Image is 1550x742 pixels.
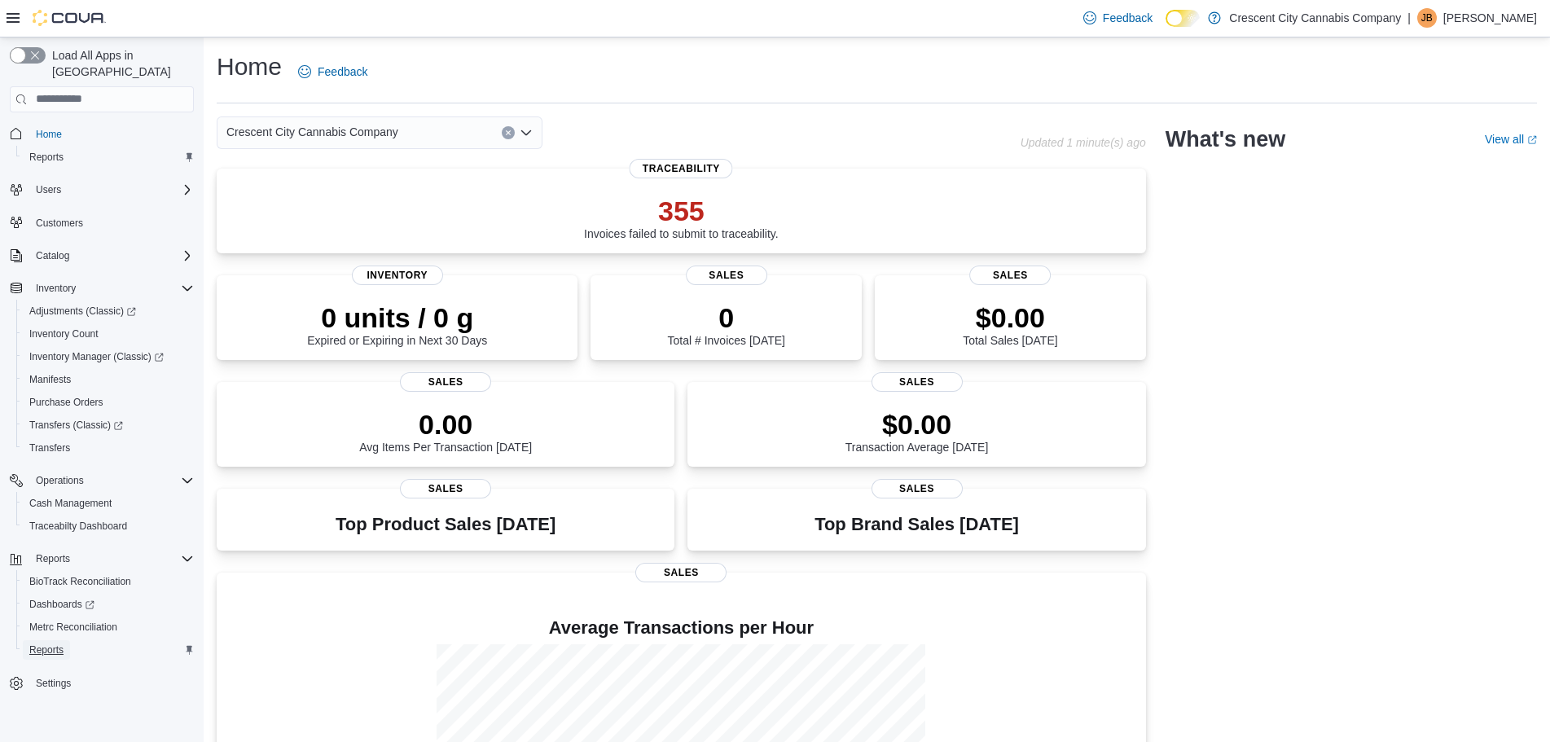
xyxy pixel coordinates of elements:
[16,492,200,515] button: Cash Management
[1229,8,1401,28] p: Crescent City Cannabis Company
[1417,8,1437,28] div: Jacquelyn Beehner
[23,494,194,513] span: Cash Management
[668,301,785,334] p: 0
[29,327,99,340] span: Inventory Count
[23,301,194,321] span: Adjustments (Classic)
[16,570,200,593] button: BioTrack Reconciliation
[36,183,61,196] span: Users
[29,246,76,266] button: Catalog
[23,516,194,536] span: Traceabilty Dashboard
[29,350,164,363] span: Inventory Manager (Classic)
[29,396,103,409] span: Purchase Orders
[872,479,963,498] span: Sales
[29,673,194,693] span: Settings
[23,640,194,660] span: Reports
[1407,8,1411,28] p: |
[23,324,105,344] a: Inventory Count
[29,279,82,298] button: Inventory
[1527,135,1537,145] svg: External link
[23,617,194,637] span: Metrc Reconciliation
[16,368,200,391] button: Manifests
[359,408,532,454] div: Avg Items Per Transaction [DATE]
[23,572,138,591] a: BioTrack Reconciliation
[29,471,90,490] button: Operations
[16,345,200,368] a: Inventory Manager (Classic)
[16,323,200,345] button: Inventory Count
[872,372,963,392] span: Sales
[23,415,130,435] a: Transfers (Classic)
[29,213,194,233] span: Customers
[217,50,282,83] h1: Home
[230,618,1133,638] h4: Average Transactions per Hour
[23,494,118,513] a: Cash Management
[23,324,194,344] span: Inventory Count
[29,125,68,144] a: Home
[1166,126,1285,152] h2: What's new
[1421,8,1433,28] span: JB
[336,515,555,534] h3: Top Product Sales [DATE]
[23,617,124,637] a: Metrc Reconciliation
[29,674,77,693] a: Settings
[23,147,70,167] a: Reports
[307,301,487,347] div: Expired or Expiring in Next 30 Days
[29,151,64,164] span: Reports
[29,279,194,298] span: Inventory
[16,639,200,661] button: Reports
[23,347,194,367] span: Inventory Manager (Classic)
[686,266,767,285] span: Sales
[635,563,727,582] span: Sales
[29,419,123,432] span: Transfers (Classic)
[16,300,200,323] a: Adjustments (Classic)
[23,301,143,321] a: Adjustments (Classic)
[23,595,101,614] a: Dashboards
[29,305,136,318] span: Adjustments (Classic)
[29,520,127,533] span: Traceabilty Dashboard
[1443,8,1537,28] p: [PERSON_NAME]
[23,572,194,591] span: BioTrack Reconciliation
[29,643,64,656] span: Reports
[3,122,200,146] button: Home
[1485,133,1537,146] a: View allExternal link
[16,437,200,459] button: Transfers
[3,469,200,492] button: Operations
[23,147,194,167] span: Reports
[630,159,733,178] span: Traceability
[23,370,77,389] a: Manifests
[815,515,1019,534] h3: Top Brand Sales [DATE]
[3,178,200,201] button: Users
[23,438,77,458] a: Transfers
[23,516,134,536] a: Traceabilty Dashboard
[502,126,515,139] button: Clear input
[23,393,110,412] a: Purchase Orders
[10,116,194,738] nav: Complex example
[29,180,68,200] button: Users
[23,640,70,660] a: Reports
[29,441,70,454] span: Transfers
[584,195,779,240] div: Invoices failed to submit to traceability.
[668,301,785,347] div: Total # Invoices [DATE]
[3,671,200,695] button: Settings
[36,128,62,141] span: Home
[29,180,194,200] span: Users
[29,471,194,490] span: Operations
[359,408,532,441] p: 0.00
[16,391,200,414] button: Purchase Orders
[1103,10,1153,26] span: Feedback
[36,249,69,262] span: Catalog
[29,124,194,144] span: Home
[318,64,367,80] span: Feedback
[16,515,200,538] button: Traceabilty Dashboard
[29,621,117,634] span: Metrc Reconciliation
[584,195,779,227] p: 355
[36,552,70,565] span: Reports
[16,414,200,437] a: Transfers (Classic)
[36,282,76,295] span: Inventory
[3,277,200,300] button: Inventory
[33,10,106,26] img: Cova
[23,438,194,458] span: Transfers
[23,370,194,389] span: Manifests
[23,393,194,412] span: Purchase Orders
[36,474,84,487] span: Operations
[1166,27,1166,28] span: Dark Mode
[970,266,1052,285] span: Sales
